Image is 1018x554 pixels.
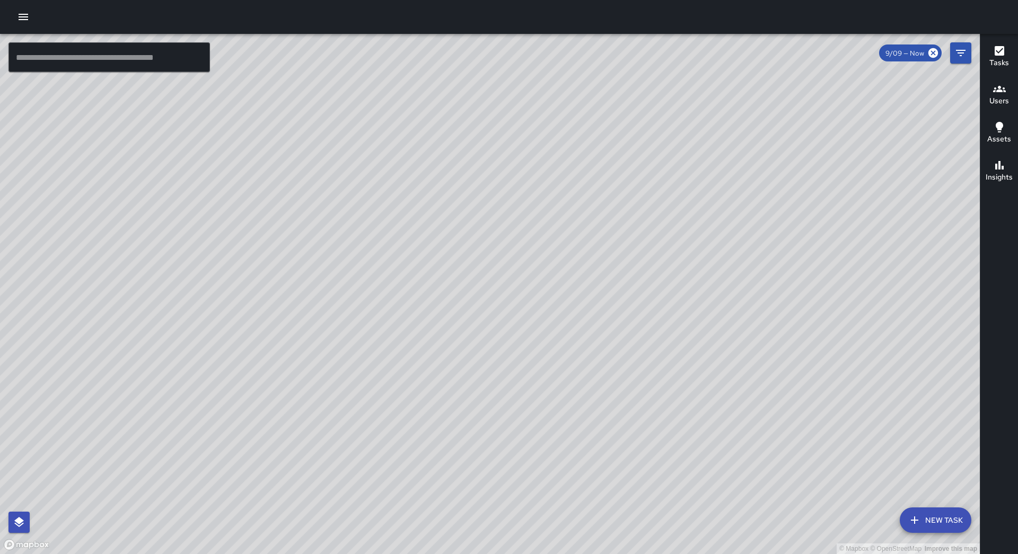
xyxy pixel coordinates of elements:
[980,38,1018,76] button: Tasks
[980,76,1018,114] button: Users
[989,57,1009,69] h6: Tasks
[879,44,942,61] div: 9/09 — Now
[950,42,971,64] button: Filters
[900,507,971,533] button: New Task
[879,49,931,58] span: 9/09 — Now
[987,133,1011,145] h6: Assets
[989,95,1009,107] h6: Users
[986,172,1013,183] h6: Insights
[980,114,1018,153] button: Assets
[980,153,1018,191] button: Insights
